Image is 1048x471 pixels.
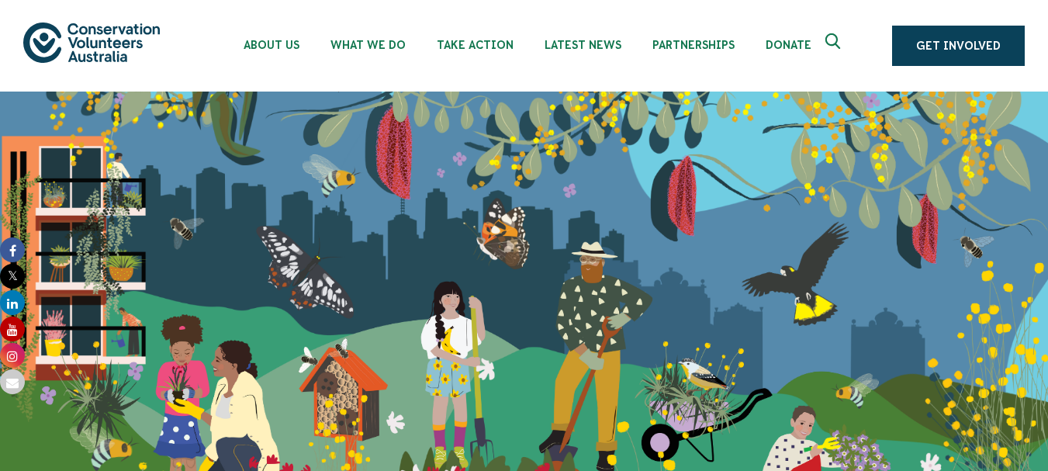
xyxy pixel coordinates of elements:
a: Get Involved [892,26,1025,66]
span: What We Do [330,39,406,51]
img: logo.svg [23,23,160,62]
span: About Us [244,39,299,51]
button: Expand search box Close search box [816,27,853,64]
span: Latest News [545,39,621,51]
span: Take Action [437,39,514,51]
span: Partnerships [652,39,735,51]
span: Expand search box [825,33,845,58]
span: Donate [766,39,811,51]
